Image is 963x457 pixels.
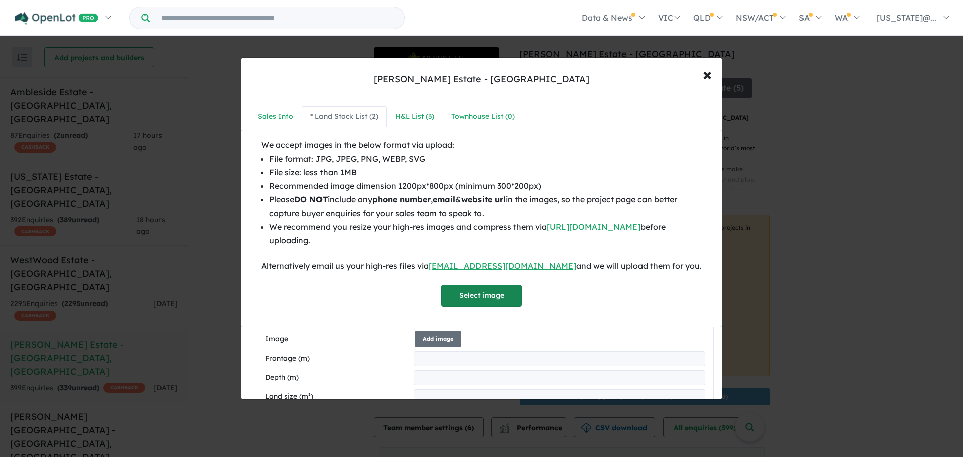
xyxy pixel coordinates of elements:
input: Try estate name, suburb, builder or developer [152,7,402,29]
li: We recommend you resize your high-res images and compress them via before uploading. [269,220,702,247]
li: Recommended image dimension 1200px*800px (minimum 300*200px) [269,179,702,193]
li: File size: less than 1MB [269,166,702,179]
button: Select image [441,285,522,307]
b: website url [461,194,506,204]
b: email [433,194,455,204]
div: Alternatively email us your high-res files via and we will upload them for you. [261,259,702,273]
span: [US_STATE]@... [877,13,936,23]
div: We accept images in the below format via upload: [261,138,702,152]
li: File format: JPG, JPEG, PNG, WEBP, SVG [269,152,702,166]
a: [URL][DOMAIN_NAME] [547,222,640,232]
img: Openlot PRO Logo White [15,12,98,25]
b: phone number [372,194,431,204]
a: [EMAIL_ADDRESS][DOMAIN_NAME] [429,261,576,271]
li: Please include any , & in the images, so the project page can better capture buyer enquiries for ... [269,193,702,220]
u: DO NOT [294,194,328,204]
